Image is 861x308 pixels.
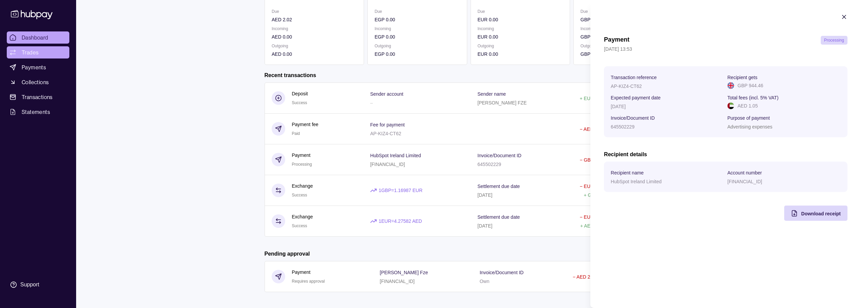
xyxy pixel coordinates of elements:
[784,206,847,221] button: Download receipt
[727,102,734,109] img: ae
[611,75,657,80] p: Transaction reference
[727,95,778,100] p: Total fees (incl. 5% VAT)
[604,36,629,45] h1: Payment
[824,38,844,43] span: Processing
[611,84,642,89] p: AP-KIZ4-CT62
[604,45,847,53] p: [DATE] 13:53
[727,179,762,184] p: [FINANCIAL_ID]
[611,170,643,175] p: Recipient name
[727,82,734,89] img: gb
[611,104,626,109] p: [DATE]
[611,124,634,129] p: 645502229
[727,75,757,80] p: Recipient gets
[611,115,655,121] p: Invoice/Document ID
[611,179,661,184] p: HubSpot Ireland Limited
[727,124,772,129] p: Advertising expenses
[727,170,762,175] p: Account number
[727,115,770,121] p: Purpose of payment
[604,151,847,158] h2: Recipient details
[738,82,763,89] p: GBP 944.46
[611,95,660,100] p: Expected payment date
[801,211,841,216] span: Download receipt
[738,102,758,110] p: AED 1.05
